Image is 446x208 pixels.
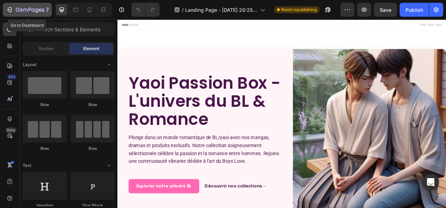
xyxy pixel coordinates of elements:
iframe: Design area [117,19,446,208]
button: Save [374,3,397,17]
div: Publish [406,6,423,14]
span: Toggle open [103,59,115,70]
span: Layout [23,62,36,68]
span: Save [380,7,391,13]
div: 450 [7,74,17,80]
span: / [182,6,184,14]
span: Text [23,162,31,169]
div: Row [23,145,67,152]
div: Undo/Redo [131,3,160,17]
button: 7 [3,3,52,17]
div: Open Intercom Messenger [422,174,439,191]
div: Row [23,102,67,108]
span: Toggle open [103,160,115,171]
div: Row [71,145,115,152]
span: Landing Page - [DATE] 20:25:04 [185,6,257,14]
span: Element [83,46,99,52]
button: Publish [400,3,429,17]
input: Search Sections & Elements [23,22,115,36]
div: Row [71,102,115,108]
span: Need republishing [281,7,317,13]
p: 7 [46,6,49,14]
span: Section [39,46,54,52]
div: Beta [5,127,17,133]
